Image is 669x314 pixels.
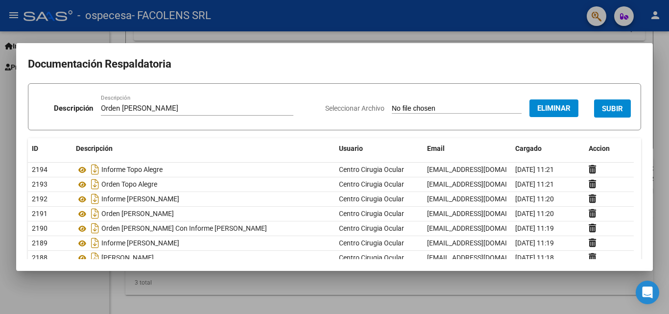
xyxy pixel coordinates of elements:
span: 2191 [32,210,48,217]
span: [EMAIL_ADDRESS][DOMAIN_NAME] [427,210,536,217]
div: Informe Topo Alegre [76,162,331,177]
span: [DATE] 11:18 [515,254,554,262]
i: Descargar documento [89,235,101,251]
i: Descargar documento [89,162,101,177]
datatable-header-cell: ID [28,138,72,159]
div: Orden Topo Alegre [76,176,331,192]
span: Eliminar [537,104,571,113]
span: Centro Cirugia Ocular [339,195,404,203]
span: Centro Cirugia Ocular [339,166,404,173]
span: 2194 [32,166,48,173]
datatable-header-cell: Cargado [511,138,585,159]
span: Centro Cirugia Ocular [339,239,404,247]
i: Descargar documento [89,191,101,207]
span: Centro Cirugia Ocular [339,254,404,262]
datatable-header-cell: Accion [585,138,634,159]
span: [EMAIL_ADDRESS][DOMAIN_NAME] [427,239,536,247]
div: Informe [PERSON_NAME] [76,235,331,251]
span: Accion [589,145,610,152]
span: Usuario [339,145,363,152]
span: Email [427,145,445,152]
span: [EMAIL_ADDRESS][DOMAIN_NAME] [427,180,536,188]
div: Open Intercom Messenger [636,281,659,304]
button: Eliminar [529,99,578,117]
p: Descripción [54,103,93,114]
div: Informe [PERSON_NAME] [76,191,331,207]
span: [DATE] 11:20 [515,195,554,203]
datatable-header-cell: Email [423,138,511,159]
div: [PERSON_NAME] [76,250,331,266]
i: Descargar documento [89,220,101,236]
datatable-header-cell: Descripción [72,138,335,159]
span: Descripción [76,145,113,152]
span: [DATE] 11:19 [515,224,554,232]
span: 2192 [32,195,48,203]
span: [DATE] 11:21 [515,166,554,173]
span: [DATE] 11:19 [515,239,554,247]
span: [DATE] 11:20 [515,210,554,217]
button: SUBIR [594,99,631,118]
span: 2193 [32,180,48,188]
div: Orden [PERSON_NAME] Con Informe [PERSON_NAME] [76,220,331,236]
span: Seleccionar Archivo [325,104,384,112]
span: [DATE] 11:21 [515,180,554,188]
span: ID [32,145,38,152]
h2: Documentación Respaldatoria [28,55,641,73]
span: 2190 [32,224,48,232]
i: Descargar documento [89,250,101,266]
i: Descargar documento [89,206,101,221]
i: Descargar documento [89,176,101,192]
div: Orden [PERSON_NAME] [76,206,331,221]
span: SUBIR [602,104,623,113]
span: Cargado [515,145,542,152]
span: Centro Cirugia Ocular [339,180,404,188]
span: [EMAIL_ADDRESS][DOMAIN_NAME] [427,166,536,173]
span: [EMAIL_ADDRESS][DOMAIN_NAME] [427,224,536,232]
datatable-header-cell: Usuario [335,138,423,159]
span: [EMAIL_ADDRESS][DOMAIN_NAME] [427,195,536,203]
span: [EMAIL_ADDRESS][DOMAIN_NAME] [427,254,536,262]
span: Centro Cirugia Ocular [339,224,404,232]
span: 2189 [32,239,48,247]
span: Centro Cirugia Ocular [339,210,404,217]
span: 2188 [32,254,48,262]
